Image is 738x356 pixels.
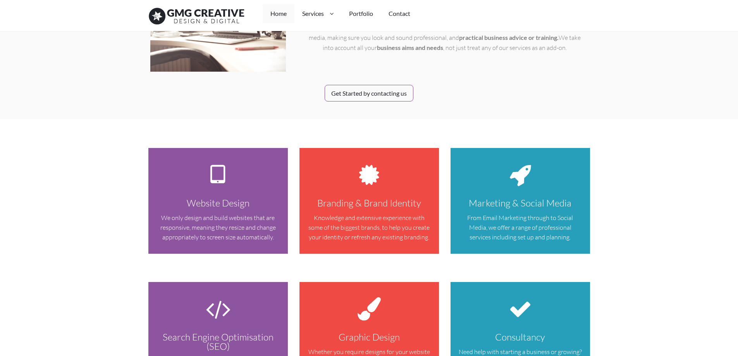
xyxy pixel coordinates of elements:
h3: Consultancy [458,332,582,342]
p: From Email Marketing through to Social Media, we offer a range of professional services including... [458,213,582,242]
a: Get Started by contacting us [325,85,413,101]
a: Services [294,4,341,23]
p: Knowledge and extensive experience with some of the biggest brands, to help you create your ident... [307,213,431,242]
a: Portfolio [341,4,381,23]
h3: Graphic Design [307,332,431,342]
p: We only design and build websites that are responsive, meaning they resize and change appropriate... [156,213,280,242]
h3: Branding & Brand Identity [307,198,431,208]
a: Contact [381,4,418,23]
h3: Search Engine Optimisation (SEO) [156,332,280,351]
div: We provide a range of from getting you online with a website and social media, making sure you lo... [307,8,582,60]
img: Give Me Gimmicks logo [148,4,245,27]
strong: practical business advice or training. [459,34,559,41]
a: Home [263,4,294,23]
h3: Marketing & Social Media [458,198,582,208]
h3: Website Design [156,198,280,208]
strong: business aims and needs [377,44,443,51]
